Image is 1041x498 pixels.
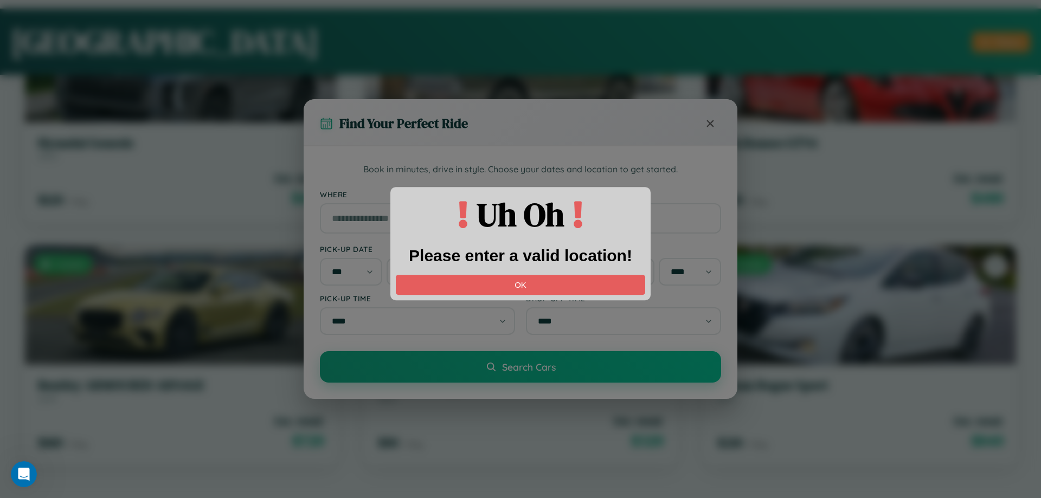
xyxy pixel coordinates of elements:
label: Pick-up Time [320,294,515,303]
p: Book in minutes, drive in style. Choose your dates and location to get started. [320,163,721,177]
label: Drop-off Time [526,294,721,303]
label: Where [320,190,721,199]
h3: Find Your Perfect Ride [339,114,468,132]
label: Drop-off Date [526,244,721,254]
label: Pick-up Date [320,244,515,254]
span: Search Cars [502,361,556,373]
